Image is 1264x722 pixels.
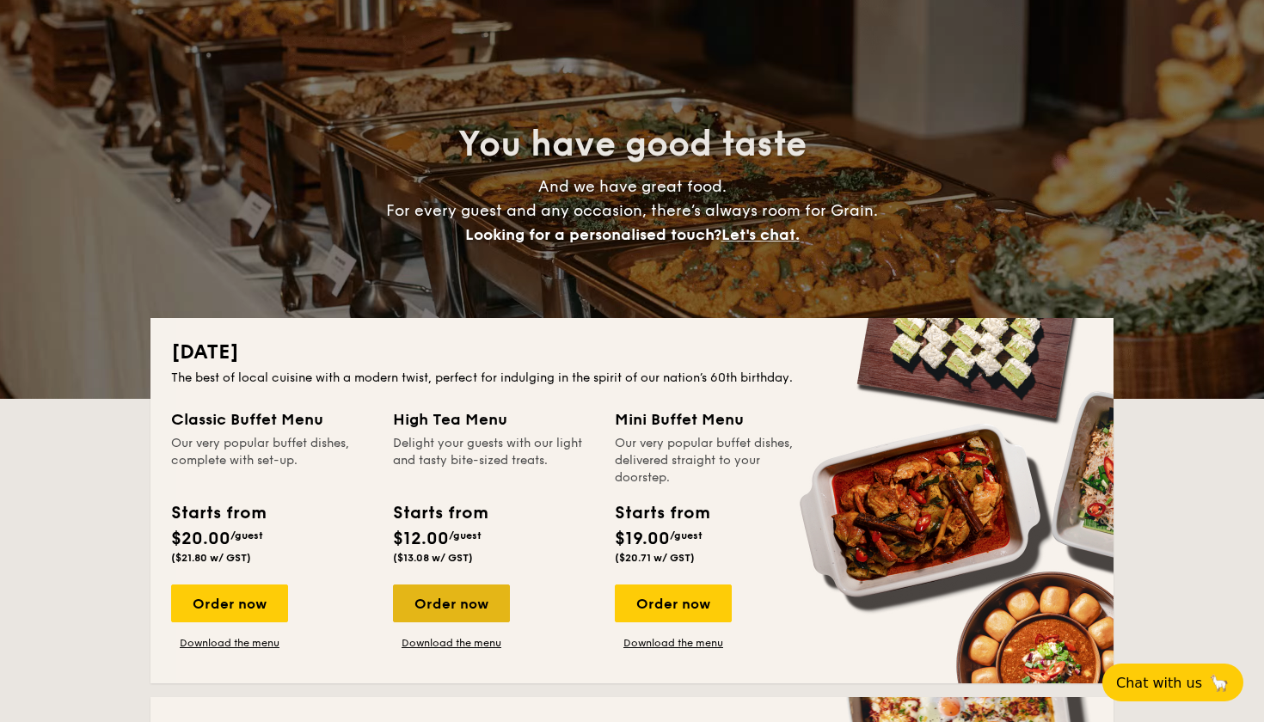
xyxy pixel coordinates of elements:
div: Starts from [171,500,265,526]
div: The best of local cuisine with a modern twist, perfect for indulging in the spirit of our nation’... [171,370,1093,387]
a: Download the menu [393,636,510,650]
button: Chat with us🦙 [1102,664,1243,701]
span: You have good taste [458,124,807,165]
span: Looking for a personalised touch? [465,225,721,244]
h2: [DATE] [171,339,1093,366]
span: ($20.71 w/ GST) [615,552,695,564]
span: $12.00 [393,529,449,549]
span: And we have great food. For every guest and any occasion, there’s always room for Grain. [386,177,878,244]
div: Mini Buffet Menu [615,407,816,431]
div: Our very popular buffet dishes, delivered straight to your doorstep. [615,435,816,486]
a: Download the menu [171,636,288,650]
div: Order now [171,584,288,622]
div: Starts from [393,500,487,526]
span: /guest [230,529,263,541]
span: $20.00 [171,529,230,549]
a: Download the menu [615,636,732,650]
div: High Tea Menu [393,407,594,431]
div: Our very popular buffet dishes, complete with set-up. [171,435,372,486]
span: ($13.08 w/ GST) [393,552,473,564]
div: Starts from [615,500,709,526]
div: Order now [615,584,732,622]
span: 🦙 [1209,673,1230,693]
span: Chat with us [1116,675,1202,691]
div: Classic Buffet Menu [171,407,372,431]
span: /guest [449,529,482,541]
div: Order now [393,584,510,622]
span: $19.00 [615,529,670,549]
div: Delight your guests with our light and tasty bite-sized treats. [393,435,594,486]
span: /guest [670,529,703,541]
span: Let's chat. [721,225,800,244]
span: ($21.80 w/ GST) [171,552,251,564]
